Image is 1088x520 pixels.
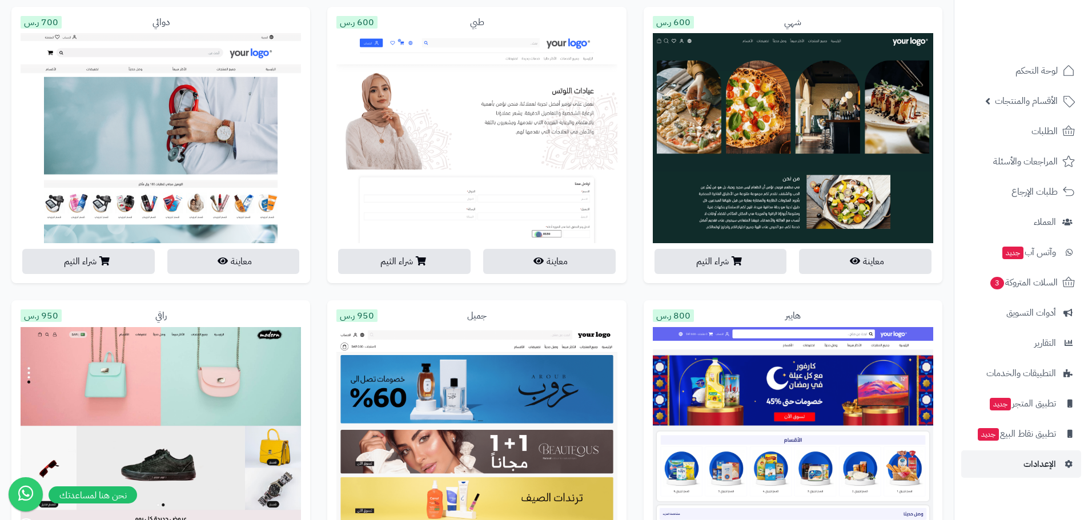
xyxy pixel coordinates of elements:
[961,148,1081,175] a: المراجعات والأسئلة
[799,249,932,274] button: معاينة
[1010,29,1077,53] img: logo-2.png
[977,426,1056,442] span: تطبيق نقاط البيع
[338,249,471,274] button: شراء الثيم
[993,154,1058,170] span: المراجعات والأسئلة
[1001,244,1056,260] span: وآتس آب
[990,277,1004,289] span: 3
[1023,456,1056,472] span: الإعدادات
[1031,123,1058,139] span: الطلبات
[167,249,300,274] button: معاينة
[961,450,1081,478] a: الإعدادات
[336,309,378,322] span: 950 ر.س
[653,309,694,322] span: 800 ر.س
[653,309,933,323] div: هايبر
[336,16,378,29] span: 600 ر.س
[961,269,1081,296] a: السلات المتروكة3
[961,118,1081,145] a: الطلبات
[961,390,1081,417] a: تطبيق المتجرجديد
[961,299,1081,326] a: أدوات التسويق
[21,309,301,323] div: راقي
[1011,184,1058,200] span: طلبات الإرجاع
[653,16,933,29] div: شهي
[483,249,616,274] button: معاينة
[1015,63,1058,79] span: لوحة التحكم
[655,249,787,274] button: شراء الثيم
[978,428,999,441] span: جديد
[961,208,1081,236] a: العملاء
[1034,214,1056,230] span: العملاء
[961,239,1081,266] a: وآتس آبجديد
[990,398,1011,410] span: جديد
[22,249,155,274] button: شراء الثيم
[1002,247,1023,259] span: جديد
[961,178,1081,205] a: طلبات الإرجاع
[995,93,1058,109] span: الأقسام والمنتجات
[989,275,1058,291] span: السلات المتروكة
[961,329,1081,357] a: التقارير
[21,16,301,29] div: دوائي
[21,309,62,322] span: 950 ر.س
[961,57,1081,84] a: لوحة التحكم
[961,420,1081,448] a: تطبيق نقاط البيعجديد
[986,365,1056,381] span: التطبيقات والخدمات
[653,16,694,29] span: 600 ر.س
[1006,305,1056,321] span: أدوات التسويق
[336,309,617,323] div: جميل
[961,360,1081,387] a: التطبيقات والخدمات
[989,396,1056,412] span: تطبيق المتجر
[21,16,62,29] span: 700 ر.س
[1034,335,1056,351] span: التقارير
[336,16,617,29] div: طبي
